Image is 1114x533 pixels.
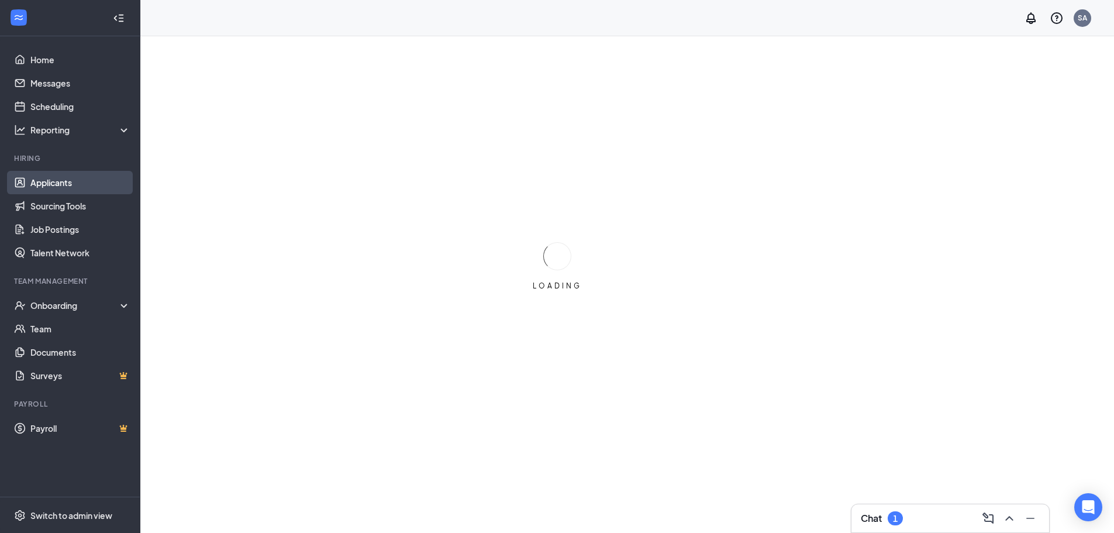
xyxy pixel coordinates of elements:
[893,514,898,524] div: 1
[528,281,587,291] div: LOADING
[30,218,130,241] a: Job Postings
[14,124,26,136] svg: Analysis
[14,399,128,409] div: Payroll
[1023,511,1037,525] svg: Minimize
[979,509,998,528] button: ComposeMessage
[113,12,125,24] svg: Collapse
[30,364,130,387] a: SurveysCrown
[1050,11,1064,25] svg: QuestionInfo
[30,317,130,341] a: Team
[861,512,882,525] h3: Chat
[30,95,130,118] a: Scheduling
[30,48,130,71] a: Home
[14,276,128,286] div: Team Management
[1002,511,1016,525] svg: ChevronUp
[14,153,128,163] div: Hiring
[30,510,112,521] div: Switch to admin view
[14,300,26,311] svg: UserCheck
[981,511,995,525] svg: ComposeMessage
[30,241,130,264] a: Talent Network
[1078,13,1087,23] div: SA
[30,341,130,364] a: Documents
[30,194,130,218] a: Sourcing Tools
[13,12,25,23] svg: WorkstreamLogo
[30,124,131,136] div: Reporting
[30,300,120,311] div: Onboarding
[1024,11,1038,25] svg: Notifications
[1074,493,1102,521] div: Open Intercom Messenger
[30,417,130,440] a: PayrollCrown
[1021,509,1040,528] button: Minimize
[30,71,130,95] a: Messages
[1000,509,1019,528] button: ChevronUp
[14,510,26,521] svg: Settings
[30,171,130,194] a: Applicants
